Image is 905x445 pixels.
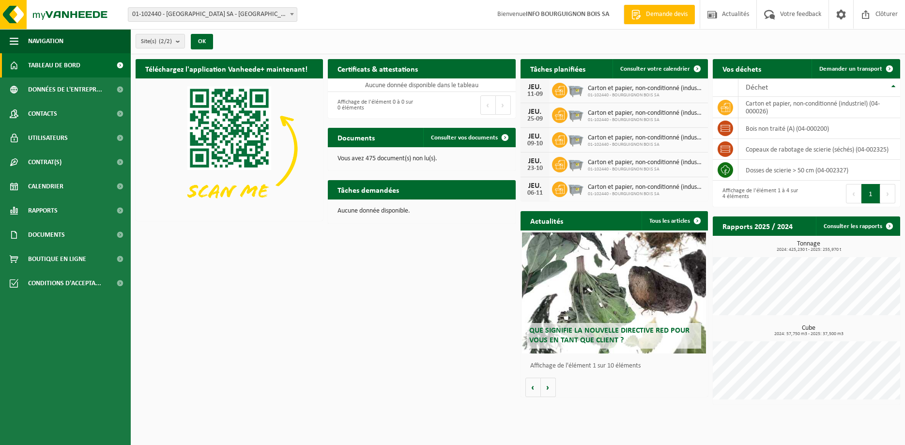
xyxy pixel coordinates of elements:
[28,223,65,247] span: Documents
[718,332,900,337] span: 2024: 57,750 m3 - 2025: 37,500 m3
[713,59,771,78] h2: Vos déchets
[525,190,545,197] div: 06-11
[28,29,63,53] span: Navigation
[28,174,63,199] span: Calendrier
[525,378,541,397] button: Vorige
[525,83,545,91] div: JEU.
[526,11,609,18] strong: INFO BOURGUIGNON BOIS SA
[713,216,802,235] h2: Rapports 2025 / 2024
[588,191,703,197] span: 01-102440 - BOURGUIGNON BOIS SA
[141,34,172,49] span: Site(s)
[624,5,695,24] a: Demande devis
[328,180,409,199] h2: Tâches demandées
[588,85,703,92] span: Carton et papier, non-conditionné (industriel)
[28,102,57,126] span: Contacts
[620,66,690,72] span: Consulter votre calendrier
[522,232,706,353] a: Que signifie la nouvelle directive RED pour vous en tant que client ?
[328,78,515,92] td: Aucune donnée disponible dans le tableau
[529,327,690,344] span: Que signifie la nouvelle directive RED pour vous en tant que client ?
[568,180,584,197] img: WB-2500-GAL-GY-01
[613,59,707,78] a: Consulter votre calendrier
[718,241,900,252] h3: Tonnage
[525,165,545,172] div: 23-10
[568,131,584,147] img: WB-2500-GAL-GY-01
[746,84,768,92] span: Déchet
[588,142,703,148] span: 01-102440 - BOURGUIGNON BOIS SA
[718,325,900,337] h3: Cube
[525,116,545,123] div: 25-09
[525,108,545,116] div: JEU.
[816,216,899,236] a: Consulter les rapports
[159,38,172,45] count: (2/2)
[588,184,703,191] span: Carton et papier, non-conditionné (industriel)
[861,184,880,203] button: 1
[568,106,584,123] img: WB-2500-GAL-GY-01
[568,155,584,172] img: WB-2500-GAL-GY-01
[191,34,213,49] button: OK
[128,7,297,22] span: 01-102440 - BOURGUIGNON BOIS SA - TOURINNES-SAINT-LAMBERT
[496,95,511,115] button: Next
[28,77,102,102] span: Données de l'entrepr...
[337,155,506,162] p: Vous avez 475 document(s) non lu(s).
[525,133,545,140] div: JEU.
[28,271,101,295] span: Conditions d'accepta...
[812,59,899,78] a: Demander un transport
[642,211,707,230] a: Tous les articles
[337,208,506,215] p: Aucune donnée disponible.
[588,117,703,123] span: 01-102440 - BOURGUIGNON BOIS SA
[525,182,545,190] div: JEU.
[568,81,584,98] img: WB-2500-GAL-GY-01
[880,184,895,203] button: Next
[738,97,900,118] td: carton et papier, non-conditionné (industriel) (04-000026)
[588,92,703,98] span: 01-102440 - BOURGUIGNON BOIS SA
[521,211,573,230] h2: Actualités
[846,184,861,203] button: Previous
[28,126,68,150] span: Utilisateurs
[738,139,900,160] td: copeaux de rabotage de scierie (séchés) (04-002325)
[718,183,802,204] div: Affichage de l'élément 1 à 4 sur 4 éléments
[525,140,545,147] div: 09-10
[28,247,86,271] span: Boutique en ligne
[588,134,703,142] span: Carton et papier, non-conditionné (industriel)
[431,135,498,141] span: Consulter vos documents
[136,34,185,48] button: Site(s)(2/2)
[128,8,297,21] span: 01-102440 - BOURGUIGNON BOIS SA - TOURINNES-SAINT-LAMBERT
[28,199,58,223] span: Rapports
[136,59,317,78] h2: Téléchargez l'application Vanheede+ maintenant!
[28,150,61,174] span: Contrat(s)
[521,59,595,78] h2: Tâches planifiées
[136,78,323,219] img: Download de VHEPlus App
[718,247,900,252] span: 2024: 425,230 t - 2025: 255,970 t
[588,159,703,167] span: Carton et papier, non-conditionné (industriel)
[328,128,384,147] h2: Documents
[530,363,703,369] p: Affichage de l'élément 1 sur 10 éléments
[525,91,545,98] div: 11-09
[588,167,703,172] span: 01-102440 - BOURGUIGNON BOIS SA
[423,128,515,147] a: Consulter vos documents
[525,157,545,165] div: JEU.
[644,10,690,19] span: Demande devis
[738,118,900,139] td: bois non traité (A) (04-000200)
[588,109,703,117] span: Carton et papier, non-conditionné (industriel)
[333,94,417,116] div: Affichage de l'élément 0 à 0 sur 0 éléments
[328,59,428,78] h2: Certificats & attestations
[819,66,882,72] span: Demander un transport
[738,160,900,181] td: dosses de scierie > 50 cm (04-002327)
[480,95,496,115] button: Previous
[28,53,80,77] span: Tableau de bord
[541,378,556,397] button: Volgende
